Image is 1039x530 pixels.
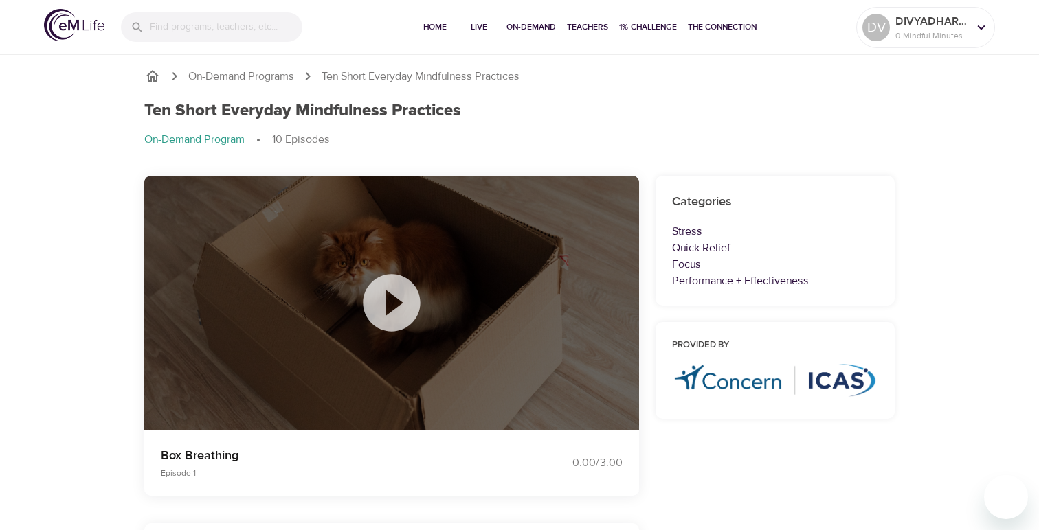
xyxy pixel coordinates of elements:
[519,455,623,471] div: 0:00 / 3:00
[672,338,878,353] h6: Provided by
[862,14,890,41] div: DV
[619,20,677,34] span: 1% Challenge
[462,20,495,34] span: Live
[672,223,878,240] p: Stress
[144,132,895,148] nav: breadcrumb
[895,13,968,30] p: DIVYADHARSHINI
[688,20,757,34] span: The Connection
[506,20,556,34] span: On-Demand
[144,132,245,148] p: On-Demand Program
[188,69,294,84] a: On-Demand Programs
[672,192,878,212] h6: Categories
[161,467,503,479] p: Episode 1
[272,132,330,148] p: 10 Episodes
[161,446,503,465] p: Box Breathing
[672,273,878,289] p: Performance + Effectiveness
[322,69,519,84] p: Ten Short Everyday Mindfulness Practices
[418,20,451,34] span: Home
[672,363,878,397] img: Concern_ICAS_Cobrand_Logo.png
[567,20,608,34] span: Teachers
[144,68,895,84] nav: breadcrumb
[144,101,461,121] h1: Ten Short Everyday Mindfulness Practices
[44,9,104,41] img: logo
[672,256,878,273] p: Focus
[984,475,1028,519] iframe: Button to launch messaging window
[150,12,302,42] input: Find programs, teachers, etc...
[672,240,878,256] p: Quick Relief
[895,30,968,42] p: 0 Mindful Minutes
